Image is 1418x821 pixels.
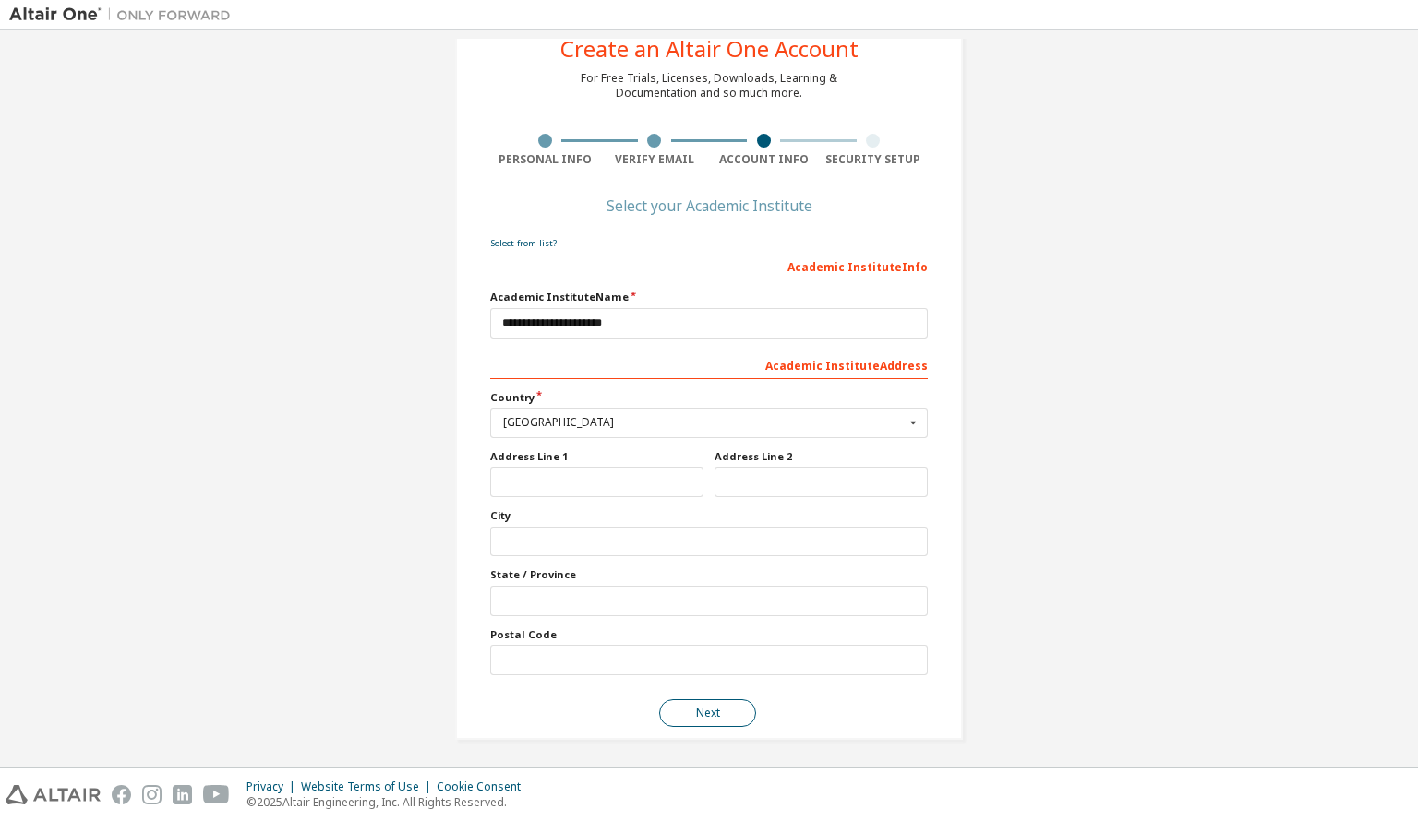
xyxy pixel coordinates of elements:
label: Address Line 1 [490,449,703,464]
div: [GEOGRAPHIC_DATA] [503,417,905,428]
label: Address Line 2 [715,449,928,464]
label: Postal Code [490,627,928,642]
label: City [490,508,928,523]
div: Create an Altair One Account [560,38,859,60]
div: Cookie Consent [437,779,532,794]
div: Academic Institute Address [490,350,928,379]
img: instagram.svg [142,785,162,804]
div: Security Setup [819,152,929,167]
div: Account Info [709,152,819,167]
div: Academic Institute Info [490,251,928,280]
div: Select your Academic Institute [607,200,812,211]
img: altair_logo.svg [6,785,101,804]
div: Personal Info [490,152,600,167]
img: youtube.svg [203,785,230,804]
div: Website Terms of Use [301,779,437,794]
label: Academic Institute Name [490,290,928,304]
img: Altair One [9,6,240,24]
label: Country [490,390,928,405]
img: linkedin.svg [173,785,192,804]
label: State / Province [490,567,928,582]
div: For Free Trials, Licenses, Downloads, Learning & Documentation and so much more. [581,71,837,101]
button: Next [659,699,756,727]
a: Select from list? [490,237,557,249]
div: Verify Email [600,152,710,167]
img: facebook.svg [112,785,131,804]
p: © 2025 Altair Engineering, Inc. All Rights Reserved. [246,794,532,810]
div: Privacy [246,779,301,794]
